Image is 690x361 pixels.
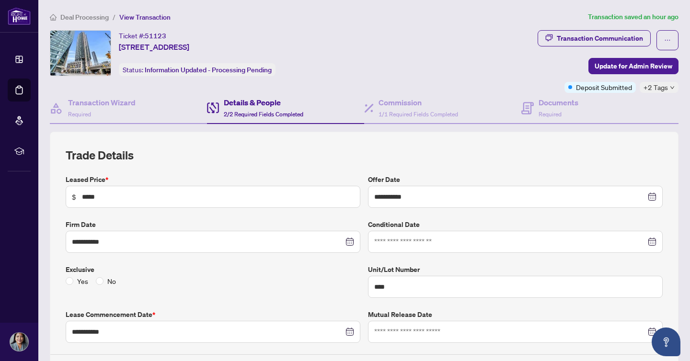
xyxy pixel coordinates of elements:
[379,111,458,118] span: 1/1 Required Fields Completed
[73,276,92,286] span: Yes
[66,309,360,320] label: Lease Commencement Date
[66,219,360,230] label: Firm Date
[119,30,166,41] div: Ticket #:
[368,219,663,230] label: Conditional Date
[539,97,578,108] h4: Documents
[595,58,672,74] span: Update for Admin Review
[538,30,651,46] button: Transaction Communication
[66,147,663,163] h2: Trade Details
[60,13,109,22] span: Deal Processing
[72,192,76,202] span: $
[145,32,166,40] span: 51123
[66,264,360,275] label: Exclusive
[670,85,675,90] span: down
[588,58,678,74] button: Update for Admin Review
[368,174,663,185] label: Offer Date
[652,327,680,356] button: Open asap
[50,14,57,21] span: home
[644,82,668,93] span: +2 Tags
[539,111,562,118] span: Required
[103,276,120,286] span: No
[113,11,115,23] li: /
[379,97,458,108] h4: Commission
[119,13,171,22] span: View Transaction
[119,63,276,76] div: Status:
[368,309,663,320] label: Mutual Release Date
[119,41,189,53] span: [STREET_ADDRESS]
[664,37,671,44] span: ellipsis
[10,333,28,351] img: Profile Icon
[50,31,111,76] img: IMG-C12342100_1.jpg
[576,82,632,92] span: Deposit Submitted
[588,11,678,23] article: Transaction saved an hour ago
[368,264,663,275] label: Unit/Lot Number
[224,111,303,118] span: 2/2 Required Fields Completed
[66,174,360,185] label: Leased Price
[557,31,643,46] div: Transaction Communication
[145,66,272,74] span: Information Updated - Processing Pending
[68,97,136,108] h4: Transaction Wizard
[224,97,303,108] h4: Details & People
[8,7,31,25] img: logo
[68,111,91,118] span: Required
